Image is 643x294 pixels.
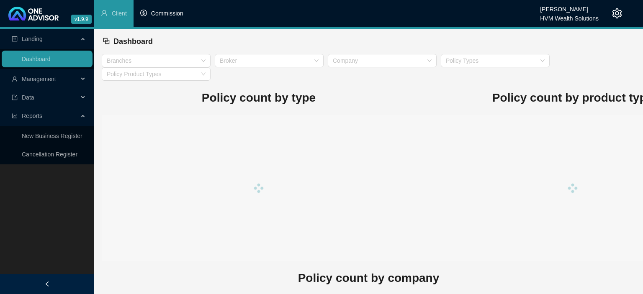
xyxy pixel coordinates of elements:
h1: Policy count by company [102,269,635,287]
div: HVM Wealth Solutions [540,11,599,20]
span: Data [22,94,34,101]
span: setting [612,8,622,18]
span: v1.9.9 [71,15,92,24]
span: user [12,76,18,82]
span: Landing [22,36,43,42]
span: dollar [140,10,147,16]
div: [PERSON_NAME] [540,2,599,11]
img: 2df55531c6924b55f21c4cf5d4484680-logo-light.svg [8,7,59,20]
span: left [44,281,50,287]
span: block [103,37,110,45]
span: user [101,10,108,16]
span: line-chart [12,113,18,119]
span: Client [112,10,127,17]
span: Dashboard [113,37,153,46]
span: Management [22,76,56,82]
a: New Business Register [22,133,82,139]
a: Cancellation Register [22,151,77,158]
a: Dashboard [22,56,51,62]
span: import [12,95,18,100]
span: Reports [22,112,42,119]
span: profile [12,36,18,42]
h1: Policy count by type [102,89,416,107]
span: Commission [151,10,183,17]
